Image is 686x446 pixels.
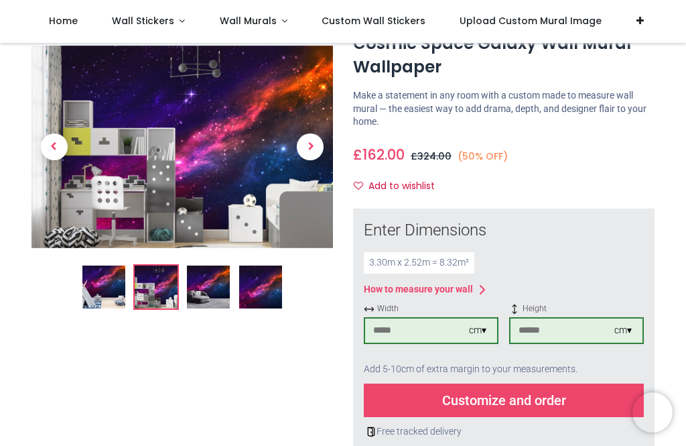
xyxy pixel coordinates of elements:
div: 3.30 m x 2.52 m = 8.32 m² [364,252,474,274]
span: £ [353,145,405,164]
div: cm ▾ [469,324,486,337]
div: Free tracked delivery [364,425,644,439]
span: Width [364,303,498,315]
img: WS-42196-03 [187,266,230,309]
img: WS-42196-02 [31,46,333,248]
span: Height [509,303,644,315]
span: Wall Murals [220,14,277,27]
span: Custom Wall Stickers [322,14,425,27]
span: Next [297,133,324,160]
a: Next [288,76,334,218]
div: Customize and order [364,384,644,417]
iframe: Brevo live chat [632,392,673,433]
button: Add to wishlistAdd to wishlist [353,175,446,198]
span: Home [49,14,78,27]
div: Enter Dimensions [364,219,644,242]
div: cm ▾ [614,324,632,337]
small: (50% OFF) [458,150,508,163]
img: WS-42196-02 [135,266,178,309]
span: Previous [41,133,68,160]
span: Upload Custom Mural Image [460,14,602,27]
img: Cosmic Space Galaxy Wall Mural Wallpaper [82,266,125,309]
h1: Cosmic Space Galaxy Wall Mural Wallpaper [353,32,655,78]
i: Add to wishlist [354,181,363,190]
div: How to measure your wall [364,283,473,296]
div: Add 5-10cm of extra margin to your measurements. [364,355,644,384]
span: Wall Stickers [112,14,174,27]
span: 162.00 [362,145,405,164]
span: 324.00 [417,150,452,163]
a: Previous [31,76,77,218]
img: WS-42196-04 [239,266,282,309]
span: £ [411,150,452,163]
p: Make a statement in any room with a custom made to measure wall mural — the easiest way to add dr... [353,89,655,129]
